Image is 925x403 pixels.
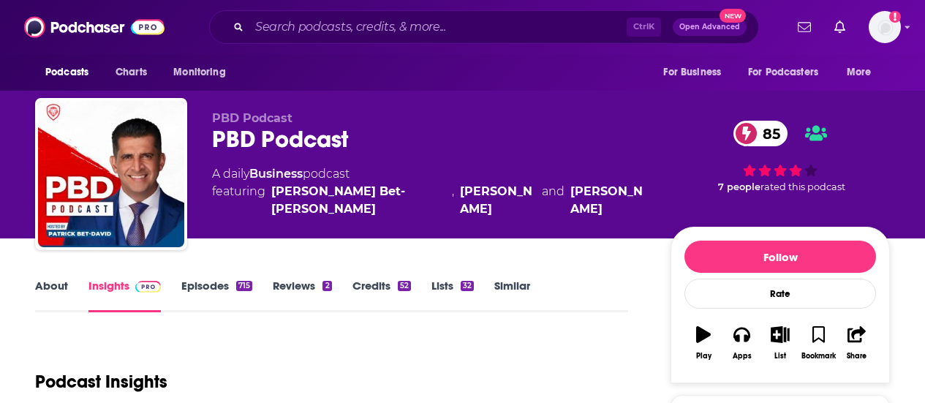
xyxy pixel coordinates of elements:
div: A daily podcast [212,165,647,218]
button: open menu [739,59,839,86]
span: Charts [116,62,147,83]
span: New [720,9,746,23]
div: Play [696,352,711,361]
span: Logged in as arogers [869,11,901,43]
img: PBD Podcast [38,101,184,247]
a: Business [249,167,303,181]
button: Share [838,317,876,369]
div: 85 7 peoplerated this podcast [671,111,890,202]
button: Bookmark [799,317,837,369]
svg: Add a profile image [889,11,901,23]
input: Search podcasts, credits, & more... [249,15,627,39]
a: Credits52 [352,279,411,312]
a: Episodes715 [181,279,252,312]
button: Open AdvancedNew [673,18,747,36]
a: Show notifications dropdown [792,15,817,39]
div: Apps [733,352,752,361]
span: 85 [748,121,788,146]
div: Share [847,352,867,361]
button: open menu [163,59,244,86]
button: Play [684,317,722,369]
button: Show profile menu [869,11,901,43]
a: About [35,279,68,312]
a: [PERSON_NAME] [460,183,537,218]
span: and [542,183,565,218]
span: Ctrl K [627,18,661,37]
div: 52 [398,281,411,291]
span: More [847,62,872,83]
button: open menu [837,59,890,86]
span: Open Advanced [679,23,740,31]
div: Search podcasts, credits, & more... [209,10,759,44]
a: 85 [733,121,788,146]
button: Follow [684,241,876,273]
a: [PERSON_NAME] [570,183,647,218]
button: open menu [35,59,107,86]
span: rated this podcast [760,181,845,192]
img: Podchaser - Follow, Share and Rate Podcasts [24,13,165,41]
div: 32 [461,281,474,291]
a: [PERSON_NAME] Bet-[PERSON_NAME] [271,183,446,218]
a: Lists32 [431,279,474,312]
a: Charts [106,59,156,86]
button: List [761,317,799,369]
span: , [452,183,454,218]
span: 7 people [718,181,760,192]
img: Podchaser Pro [135,281,161,293]
a: InsightsPodchaser Pro [88,279,161,312]
div: Bookmark [801,352,836,361]
span: For Business [663,62,721,83]
span: featuring [212,183,647,218]
a: Reviews2 [273,279,331,312]
div: List [774,352,786,361]
div: Rate [684,279,876,309]
button: open menu [653,59,739,86]
img: User Profile [869,11,901,43]
button: Apps [722,317,760,369]
span: For Podcasters [748,62,818,83]
span: PBD Podcast [212,111,292,125]
h1: Podcast Insights [35,371,167,393]
a: Similar [494,279,530,312]
div: 2 [322,281,331,291]
a: Show notifications dropdown [828,15,851,39]
span: Podcasts [45,62,88,83]
span: Monitoring [173,62,225,83]
div: 715 [236,281,252,291]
